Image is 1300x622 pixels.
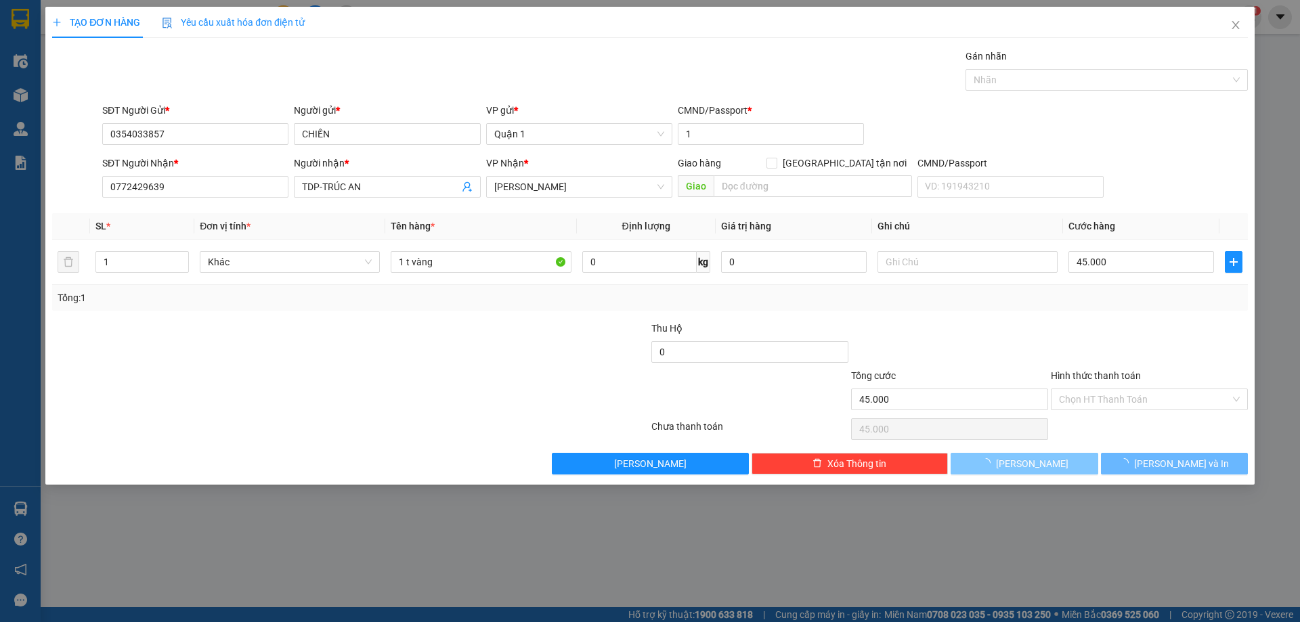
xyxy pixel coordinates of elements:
span: delete [812,458,822,469]
span: Đơn vị tính [200,221,251,231]
span: TẠO ĐƠN HÀNG [52,17,140,28]
span: plus [1226,257,1242,267]
input: 0 [721,251,867,273]
button: deleteXóa Thông tin [752,453,949,474]
span: Tên hàng [391,221,435,231]
span: loading [981,458,996,468]
span: plus [52,18,62,27]
span: Thu Hộ [651,323,682,334]
label: Hình thức thanh toán [1051,370,1141,381]
button: Close [1217,7,1255,45]
span: Giao hàng [678,158,721,169]
span: close [1230,20,1241,30]
span: [PERSON_NAME] [614,456,687,471]
span: Yêu cầu xuất hóa đơn điện tử [162,17,305,28]
div: Tổng: 1 [58,290,502,305]
span: [GEOGRAPHIC_DATA] tận nơi [777,156,912,171]
span: [PERSON_NAME] [996,456,1068,471]
span: SL [95,221,106,231]
span: VP Nhận [486,158,524,169]
span: Lê Hồng Phong [494,177,664,197]
button: [PERSON_NAME] [951,453,1098,474]
span: loading [1119,458,1134,468]
button: delete [58,251,79,273]
input: Dọc đường [714,175,912,197]
label: Gán nhãn [966,51,1007,62]
span: Tổng cước [851,370,896,381]
div: SĐT Người Gửi [102,103,288,118]
span: kg [697,251,710,273]
img: icon [162,18,173,28]
span: user-add [462,181,473,192]
span: [PERSON_NAME] và In [1134,456,1229,471]
span: Xóa Thông tin [827,456,886,471]
input: Ghi Chú [877,251,1058,273]
input: VD: Bàn, Ghế [391,251,571,273]
div: CMND/Passport [917,156,1104,171]
span: Giá trị hàng [721,221,771,231]
span: Cước hàng [1068,221,1115,231]
th: Ghi chú [872,213,1063,240]
div: SĐT Người Nhận [102,156,288,171]
span: Giao [678,175,714,197]
span: Định lượng [622,221,670,231]
span: Quận 1 [494,124,664,144]
button: [PERSON_NAME] [552,453,749,474]
div: Người nhận [294,156,480,171]
div: Người gửi [294,103,480,118]
span: Khác [208,252,372,272]
div: CMND/Passport [678,103,864,118]
div: VP gửi [486,103,672,118]
button: plus [1225,251,1242,273]
button: [PERSON_NAME] và In [1101,453,1248,474]
div: Chưa thanh toán [650,419,850,443]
